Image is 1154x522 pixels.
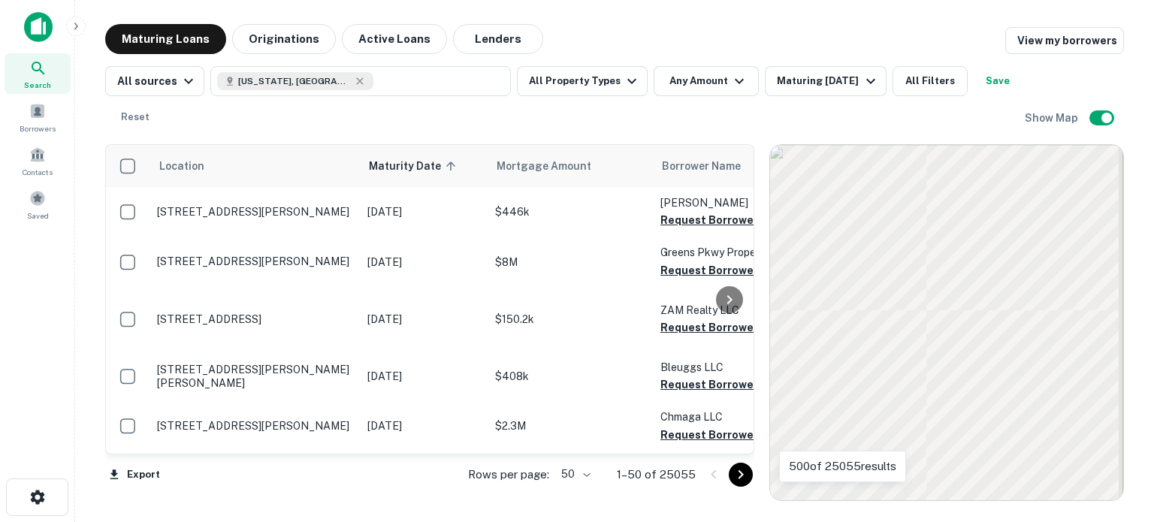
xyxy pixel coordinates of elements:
div: All sources [117,72,198,90]
p: [STREET_ADDRESS] [157,312,352,326]
button: Any Amount [654,66,759,96]
div: 0 0 [770,145,1123,500]
a: Search [5,53,71,94]
button: Request Borrower Info [660,318,782,336]
span: [US_STATE], [GEOGRAPHIC_DATA] [238,74,351,88]
p: [DATE] [367,204,480,220]
p: [DATE] [367,418,480,434]
p: Chmaga LLC [660,409,811,425]
p: [STREET_ADDRESS][PERSON_NAME][PERSON_NAME] [157,363,352,390]
th: Maturity Date [360,145,488,187]
p: [DATE] [367,311,480,327]
p: [STREET_ADDRESS][PERSON_NAME] [157,205,352,219]
div: 50 [555,463,593,485]
p: [DATE] [367,368,480,385]
a: Borrowers [5,97,71,137]
button: Request Borrower Info [660,261,782,279]
button: Request Borrower Info [660,376,782,394]
button: Request Borrower Info [660,211,782,229]
p: [STREET_ADDRESS][PERSON_NAME] [157,255,352,268]
div: Maturing [DATE] [777,72,879,90]
button: All Filters [893,66,968,96]
button: All sources [105,66,204,96]
a: Saved [5,184,71,225]
p: 500 of 25055 results [789,457,896,475]
a: Contacts [5,140,71,181]
iframe: Chat Widget [1079,402,1154,474]
button: Active Loans [342,24,447,54]
button: Lenders [453,24,543,54]
span: Mortgage Amount [497,157,611,175]
button: Save your search to get updates of matches that match your search criteria. [974,66,1022,96]
th: Mortgage Amount [488,145,653,187]
button: Export [105,463,164,486]
span: Maturity Date [369,157,461,175]
p: [DATE] [367,254,480,270]
p: Greens Pkwy Property LLC [660,244,811,261]
p: Bleuggs LLC [660,359,811,376]
th: Location [150,145,360,187]
p: $8M [495,254,645,270]
p: Rows per page: [468,466,549,484]
p: ZAM Realty LLC [660,302,811,318]
span: Search [24,79,51,91]
button: All Property Types [517,66,648,96]
img: capitalize-icon.png [24,12,53,42]
button: Go to next page [729,463,753,487]
p: $150.2k [495,311,645,327]
button: Maturing Loans [105,24,226,54]
button: Reset [111,102,159,132]
th: Borrower Name [653,145,818,187]
button: [US_STATE], [GEOGRAPHIC_DATA] [210,66,511,96]
p: $2.3M [495,418,645,434]
button: Request Borrower Info [660,426,782,444]
p: 1–50 of 25055 [617,466,696,484]
button: Maturing [DATE] [765,66,886,96]
span: Saved [27,210,49,222]
p: $408k [495,368,645,385]
button: Originations [232,24,336,54]
p: [STREET_ADDRESS][PERSON_NAME] [157,419,352,433]
div: Tiện ích trò chuyện [1079,402,1154,474]
span: Borrower Name [662,157,741,175]
span: Location [159,157,204,175]
span: Borrowers [20,122,56,134]
a: View my borrowers [1005,27,1124,54]
span: Contacts [23,166,53,178]
p: $446k [495,204,645,220]
p: [PERSON_NAME] [660,195,811,211]
h6: Show Map [1025,110,1080,126]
